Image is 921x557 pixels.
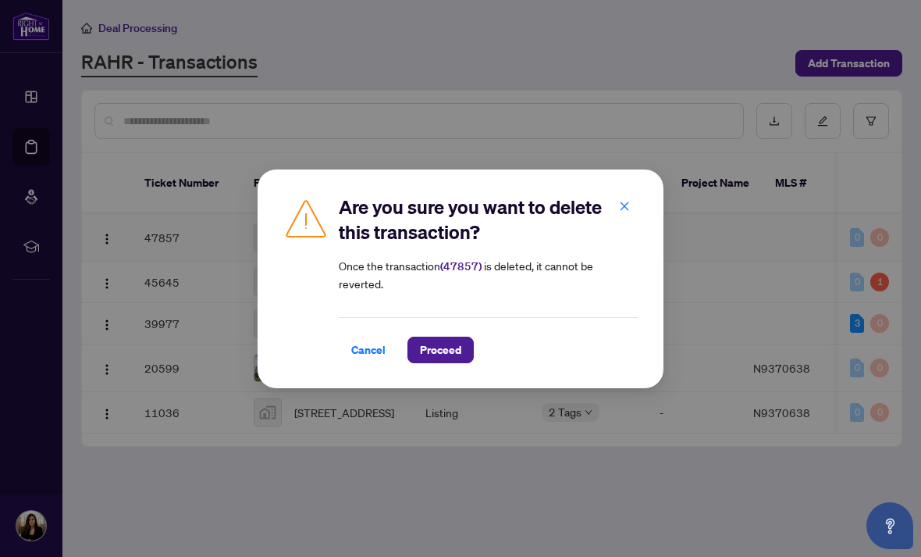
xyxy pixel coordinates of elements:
span: close [619,200,630,211]
h2: Are you sure you want to delete this transaction? [339,195,638,245]
button: Cancel [339,337,398,363]
article: Once the transaction is deleted, it cannot be reverted. [339,257,638,292]
button: Proceed [407,337,474,363]
span: Proceed [420,337,461,362]
strong: ( 47857 ) [440,259,482,273]
span: Cancel [351,337,386,362]
button: Open asap [866,502,913,549]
